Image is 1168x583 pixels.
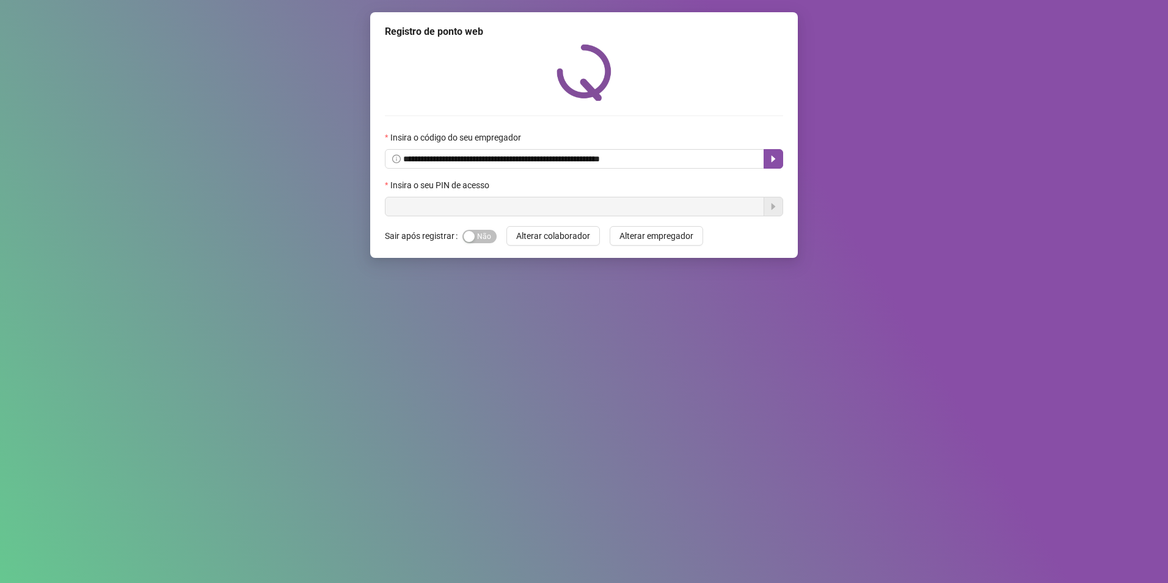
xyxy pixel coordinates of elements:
div: Registro de ponto web [385,24,783,39]
span: caret-right [768,154,778,164]
label: Sair após registrar [385,226,462,246]
label: Insira o seu PIN de acesso [385,178,497,192]
img: QRPoint [557,44,611,101]
button: Alterar empregador [610,226,703,246]
label: Insira o código do seu empregador [385,131,529,144]
button: Alterar colaborador [506,226,600,246]
span: Alterar colaborador [516,229,590,243]
span: Alterar empregador [619,229,693,243]
span: info-circle [392,155,401,163]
